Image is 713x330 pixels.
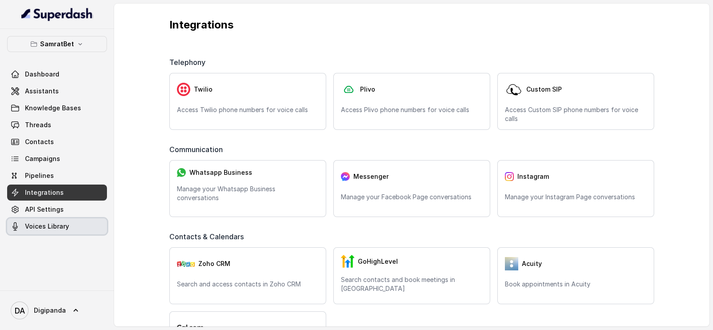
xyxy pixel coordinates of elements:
span: Zoho CRM [198,259,230,268]
img: instagram.04eb0078a085f83fc525.png [505,172,514,181]
p: Access Plivo phone numbers for voice calls [341,105,483,114]
a: Digipanda [7,298,107,323]
p: Search and access contacts in Zoho CRM [177,280,319,289]
img: zohoCRM.b78897e9cd59d39d120b21c64f7c2b3a.svg [177,261,195,267]
a: Voices Library [7,218,107,234]
p: Manage your Facebook Page conversations [341,193,483,201]
img: light.svg [21,7,93,21]
span: Whatsapp Business [189,168,252,177]
span: Instagram [517,172,549,181]
span: Assistants [25,87,59,96]
p: Access Twilio phone numbers for voice calls [177,105,319,114]
span: Dashboard [25,70,59,79]
p: Access Custom SIP phone numbers for voice calls [505,105,647,123]
p: Search contacts and book meetings in [GEOGRAPHIC_DATA] [341,275,483,293]
span: Pipelines [25,171,54,180]
img: 5vvjV8cQY1AVHSZc2N7qU9QabzYIM+zpgiA0bbq9KFoni1IQNE8dHPp0leJjYW31UJeOyZnSBUO77gdMaNhFCgpjLZzFnVhVC... [505,257,518,270]
img: customSip.5d45856e11b8082b7328070e9c2309ec.svg [505,80,523,98]
img: twilio.7c09a4f4c219fa09ad352260b0a8157b.svg [177,83,190,96]
span: Digipanda [34,306,66,315]
span: Threads [25,121,51,129]
span: Contacts [25,137,54,146]
a: Campaigns [7,151,107,167]
span: Voices Library [25,222,69,231]
span: Telephony [169,57,209,68]
a: Dashboard [7,66,107,82]
span: Plivo [360,85,375,94]
span: Knowledge Bases [25,104,81,113]
span: Twilio [194,85,213,94]
p: Integrations [169,18,654,32]
a: Integrations [7,185,107,201]
span: Acuity [522,259,542,268]
a: Contacts [7,134,107,150]
span: Campaigns [25,154,60,163]
text: DA [15,306,25,315]
span: Communication [169,144,226,155]
p: Manage your Whatsapp Business conversations [177,185,319,202]
span: Contacts & Calendars [169,231,247,242]
a: Assistants [7,83,107,99]
img: plivo.d3d850b57a745af99832d897a96997ac.svg [341,83,356,97]
span: Integrations [25,188,64,197]
p: Manage your Instagram Page conversations [505,193,647,201]
a: Threads [7,117,107,133]
a: Knowledge Bases [7,100,107,116]
img: messenger.2e14a0163066c29f9ca216c7989aa592.svg [341,172,350,181]
a: Pipelines [7,168,107,184]
p: Book appointments in Acuity [505,280,647,289]
img: GHL.59f7fa3143240424d279.png [341,255,354,268]
img: whatsapp.f50b2aaae0bd8934e9105e63dc750668.svg [177,168,186,177]
button: SamratBet [7,36,107,52]
span: Messenger [353,172,389,181]
a: API Settings [7,201,107,217]
span: Custom SIP [526,85,562,94]
p: SamratBet [40,39,74,49]
span: GoHighLevel [358,257,398,266]
span: API Settings [25,205,64,214]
